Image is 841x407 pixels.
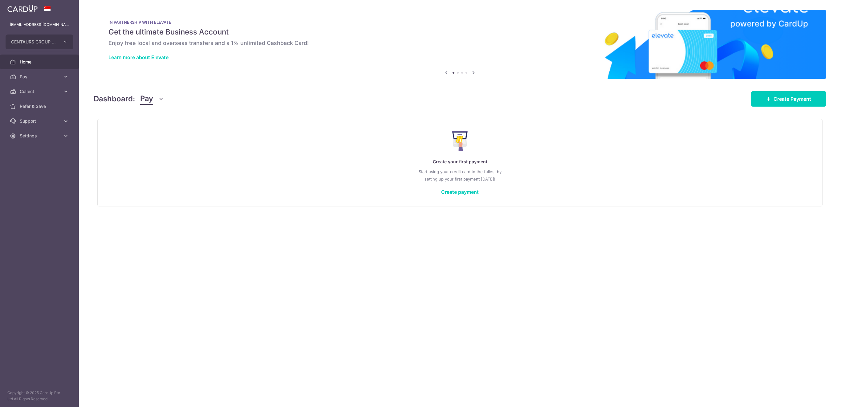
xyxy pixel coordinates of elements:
h5: Get the ultimate Business Account [108,27,811,37]
p: [EMAIL_ADDRESS][DOMAIN_NAME] [10,22,69,28]
span: Pay [20,74,60,80]
p: Create your first payment [110,158,810,165]
img: Renovation banner [94,10,826,79]
img: CardUp [7,5,38,12]
span: Pay [140,93,153,105]
a: Create Payment [751,91,826,107]
span: Create Payment [774,95,811,103]
a: Learn more about Elevate [108,54,169,60]
a: Create payment [441,189,479,195]
img: Make Payment [452,131,468,151]
h4: Dashboard: [94,93,135,104]
span: Home [20,59,60,65]
p: IN PARTNERSHIP WITH ELEVATE [108,20,811,25]
span: Refer & Save [20,103,60,109]
span: Support [20,118,60,124]
button: Pay [140,93,164,105]
span: CENTAURS GROUP PRIVATE LIMITED [11,39,57,45]
span: Collect [20,88,60,95]
p: Start using your credit card to the fullest by setting up your first payment [DATE]! [110,168,810,183]
button: CENTAURS GROUP PRIVATE LIMITED [6,35,73,49]
h6: Enjoy free local and overseas transfers and a 1% unlimited Cashback Card! [108,39,811,47]
span: Settings [20,133,60,139]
